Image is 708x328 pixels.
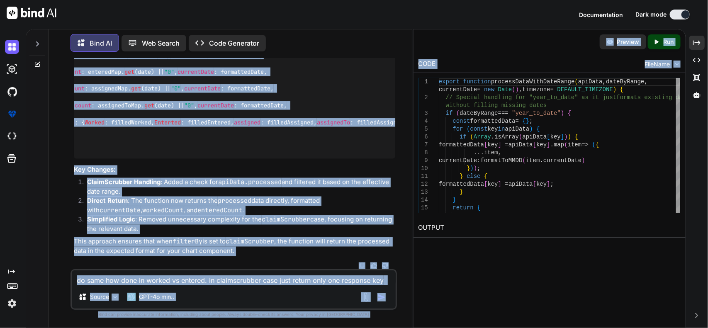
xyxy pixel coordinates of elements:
[579,11,623,18] span: Documentation
[505,126,529,132] span: apiData
[481,157,523,164] span: formatToMMDD
[491,78,575,85] span: processDataWithDateRange
[596,141,599,148] span: {
[579,10,623,19] button: Documentation
[418,94,428,102] div: 2
[550,86,554,93] span: =
[68,85,85,92] span: count
[74,165,396,175] h3: Key Changes:
[418,117,428,125] div: 4
[581,157,585,164] span: )
[164,68,174,75] span: "0"
[142,38,180,48] p: Web Search
[439,78,460,85] span: export
[446,110,453,117] span: if
[508,181,533,187] span: apiData
[533,181,536,187] span: [
[5,85,19,99] img: githubDark
[568,110,571,117] span: {
[112,294,119,301] img: Pick Models
[418,188,428,196] div: 13
[71,311,397,318] p: Bind can provide inaccurate information, including about people. Always double-check its answers....
[477,86,480,93] span: =
[581,141,589,148] span: =>
[418,212,428,220] div: 16
[470,165,473,172] span: )
[439,141,484,148] span: formattedData
[529,126,533,132] span: )
[543,157,581,164] span: currentDate
[568,141,582,148] span: item
[550,181,554,187] span: ;
[460,173,463,180] span: }
[470,212,484,219] span: true
[418,125,428,133] div: 5
[574,134,578,140] span: {
[477,157,480,164] span: :
[439,86,477,93] span: currentDate
[484,86,494,93] span: new
[498,126,505,132] span: in
[550,141,554,148] span: .
[505,181,508,187] span: =
[184,102,194,109] span: "0"
[439,212,463,219] span: success
[460,134,467,140] span: if
[7,7,56,19] img: Bind AI
[487,181,498,187] span: key
[470,118,515,124] span: formattedData
[494,134,519,140] span: isArray
[498,86,512,93] span: Date
[474,165,477,172] span: )
[446,102,547,109] span: without filling missing dates
[85,119,105,126] span: Worked
[418,165,428,173] div: 10
[522,134,547,140] span: apiData
[519,134,522,140] span: (
[359,262,365,269] img: copy
[474,134,491,140] span: Array
[361,292,371,302] img: attachment
[418,173,428,180] div: 11
[209,38,259,48] p: Code Generator
[418,133,428,141] div: 6
[184,85,221,92] span: currentDate
[606,78,644,85] span: dateByRange
[484,181,487,187] span: [
[370,262,377,269] img: like
[467,165,470,172] span: }
[453,118,470,124] span: const
[674,61,681,68] img: chevron down
[197,102,234,109] span: currentDate
[484,173,487,180] span: {
[453,204,473,211] span: return
[498,110,508,117] span: ===
[139,293,174,301] p: GPT-4o min..
[418,180,428,188] div: 12
[87,216,135,224] strong: Simplified Logic
[529,118,533,124] span: ;
[522,86,550,93] span: timezone
[5,107,19,121] img: premium
[547,181,550,187] span: ]
[487,141,498,148] span: key
[536,126,540,132] span: {
[484,212,487,219] span: ,
[664,38,674,46] p: Run
[460,110,498,117] span: dateByRange
[460,189,463,195] span: }
[87,178,161,186] strong: ClaimScrubber Handling
[5,296,19,311] img: settings
[516,118,519,124] span: =
[606,38,614,46] img: preview
[470,134,473,140] span: (
[446,94,617,101] span: // Special handling for "year_to_date" as it just
[568,134,571,140] span: )
[262,216,310,224] code: claimScrubber
[142,207,183,215] code: workedCount
[635,10,667,19] span: Dark mode
[526,157,540,164] span: item
[418,196,428,204] div: 14
[456,110,460,117] span: (
[100,207,141,215] code: currentDate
